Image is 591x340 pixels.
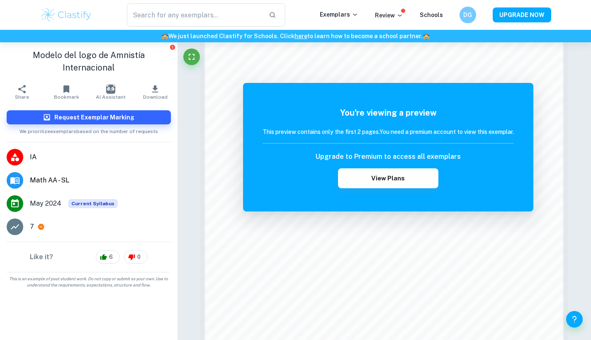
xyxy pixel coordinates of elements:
span: 6 [105,253,117,261]
button: DG [460,7,476,23]
h6: We just launched Clastify for Schools. Click to learn how to become a school partner. [2,32,589,41]
button: View Plans [338,168,438,188]
h5: You're viewing a preview [263,107,514,119]
h6: DG [463,10,472,19]
button: Download [133,80,178,104]
span: Download [143,94,168,100]
h6: Like it? [30,252,53,262]
a: Schools [420,12,443,18]
span: Share [15,94,29,100]
span: Math AA - SL [30,175,171,185]
div: This exemplar is based on the current syllabus. Feel free to refer to it for inspiration/ideas wh... [68,199,118,208]
button: Request Exemplar Marking [7,110,171,124]
button: UPGRADE NOW [493,7,551,22]
span: May 2024 [30,199,61,209]
p: Review [375,11,403,20]
span: 🏫 [423,33,430,39]
button: Fullscreen [183,49,200,65]
h6: This preview contains only the first 2 pages. You need a premium account to view this exemplar. [263,127,514,136]
img: AI Assistant [106,85,115,94]
span: 0 [133,253,145,261]
input: Search for any exemplars... [127,3,263,27]
button: Report issue [170,44,176,50]
span: This is an example of past student work. Do not copy or submit as your own. Use to understand the... [3,276,174,288]
span: 🏫 [161,33,168,39]
button: Bookmark [44,80,89,104]
h6: Upgrade to Premium to access all exemplars [316,152,461,162]
span: Bookmark [54,94,79,100]
span: Current Syllabus [68,199,118,208]
p: 7 [30,222,34,232]
h6: Request Exemplar Marking [54,113,134,122]
button: AI Assistant [89,80,133,104]
img: Clastify logo [40,7,93,23]
p: Exemplars [320,10,358,19]
span: AI Assistant [96,94,126,100]
h1: Modelo del logo de Amnistía Internacional [7,49,171,74]
a: here [294,33,307,39]
span: We prioritize exemplars based on the number of requests [19,124,158,135]
span: IA [30,152,171,162]
button: Help and Feedback [566,311,583,328]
